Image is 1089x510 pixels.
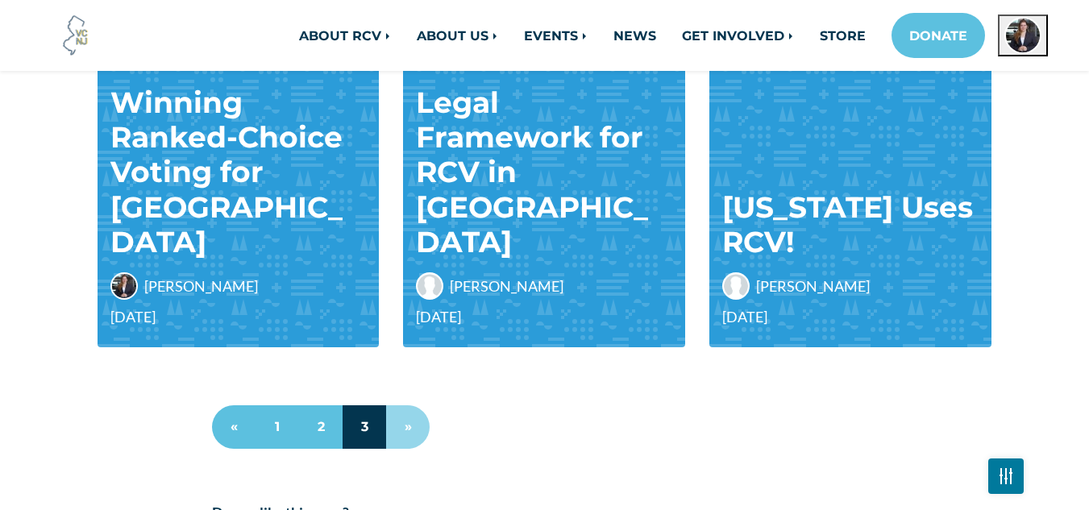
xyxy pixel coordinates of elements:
img: April Nicklaus [110,272,138,300]
a: DONATE [892,13,985,58]
a: GET INVOLVED [669,19,807,52]
button: Open profile menu for April Nicklaus [998,15,1048,56]
a: 3 [343,405,386,449]
img: Renée Steinhagen [416,272,443,300]
a: [US_STATE] Uses RCV! [722,189,973,259]
a: Winning Ranked-Choice Voting for [GEOGRAPHIC_DATA] [110,85,343,259]
img: April Nicklaus [1004,17,1041,54]
a: 1 [256,405,299,449]
span: [DATE] [416,306,672,328]
span: [PERSON_NAME] [756,276,870,297]
a: STORE [807,19,879,52]
a: NEWS [601,19,669,52]
img: Renée Steinhagen [722,272,750,300]
a: 2 [299,405,343,449]
span: [PERSON_NAME] [144,276,258,297]
img: Fader [1000,472,1012,479]
span: [DATE] [722,306,979,328]
span: [DATE] [110,306,367,328]
span: [PERSON_NAME] [450,276,563,297]
a: Legal Framework for RCV in [GEOGRAPHIC_DATA] [416,85,648,259]
nav: Main navigation [213,13,1048,58]
a: ABOUT US [404,19,511,52]
a: EVENTS [511,19,601,52]
img: Voter Choice NJ [54,14,98,57]
a: ABOUT RCV [286,19,404,52]
a: « [212,405,256,449]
